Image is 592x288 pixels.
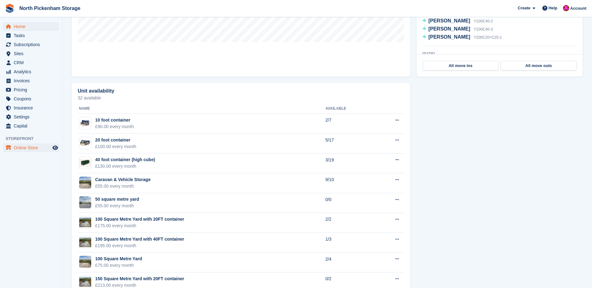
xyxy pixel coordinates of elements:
span: Pricing [14,85,51,94]
img: 10-ft-container.jpg [79,119,91,128]
a: menu [3,113,59,121]
div: £100.00 every month [95,143,136,150]
td: 3/19 [325,153,374,173]
a: menu [3,31,59,40]
td: 1/3 [325,233,374,253]
p: 32 available [78,96,404,100]
a: North Pickenham Storage [17,3,83,13]
a: [PERSON_NAME] Y100C40-2 [423,17,493,25]
a: menu [3,67,59,76]
span: Invoices [14,76,51,85]
a: [PERSON_NAME] Y200C20+C20-1 [423,33,502,41]
img: stora-icon-8386f47178a22dfd0bd8f6a31ec36ba5ce8667c1dd55bd0f319d3a0aa187defe.svg [5,4,14,13]
span: Subscriptions [14,40,51,49]
span: CRM [14,58,51,67]
td: 2/7 [325,114,374,134]
a: menu [3,143,59,152]
span: Y100C40-3 [474,27,493,31]
span: Account [570,5,586,12]
span: Capital [14,122,51,130]
a: menu [3,94,59,103]
img: birds%20eye%20view%20of%20yard%20and%20container.jpg [79,236,91,248]
div: £55.00 every month [95,183,150,190]
img: birds%20eye%20view%20of%20yard%20and%20container.jpg [79,216,91,228]
a: All move outs [501,61,576,71]
div: 150 Square Metre Yard with 20FT container [95,276,184,282]
img: yard%20no%20container.jpg [79,256,91,268]
td: 2/4 [325,252,374,272]
a: menu [3,58,59,67]
div: 100 Square Metre Yard with 20FT container [95,216,184,223]
div: £175.00 every month [95,223,184,229]
span: Storefront [6,136,62,142]
span: Sites [14,49,51,58]
img: birds%20eye%20view%20of%20yard%20and%20container.jpg [79,276,91,288]
span: Tasks [14,31,51,40]
a: menu [3,49,59,58]
div: Caravan & Vehicle Storage [95,176,150,183]
div: 100 Square Metre Yard [95,256,142,262]
span: [PERSON_NAME] [428,18,470,23]
td: 5/17 [325,134,374,154]
div: £195.00 every month [95,242,184,249]
img: 40%20ft%20hq%20with%20dims.png [79,159,91,167]
span: Online Store [14,143,51,152]
td: 2/2 [325,213,374,233]
a: menu [3,103,59,112]
div: 40 foot container (high cube) [95,156,155,163]
a: All move ins [423,61,498,71]
a: menu [3,22,59,31]
img: green%20yard%20plus%20container.jpg [79,196,91,208]
img: yard%20no%20container.jpg [79,177,91,189]
span: Home [14,22,51,31]
div: £130.00 every month [95,163,155,170]
h2: Unit availability [78,88,114,94]
a: [PERSON_NAME] Y100C40-3 [423,25,493,33]
div: 50 square metre yard [95,196,139,203]
div: 10 foot container [95,117,134,123]
span: [PERSON_NAME] [428,34,470,40]
div: 20 foot container [95,137,136,143]
img: 20-ft-container.jpg [79,138,91,147]
div: £75.00 every month [95,262,142,269]
img: Dylan Taylor [563,5,569,11]
a: menu [3,85,59,94]
span: Settings [14,113,51,121]
th: Available [325,104,374,114]
div: 100 Square Metre Yard with 40FT container [95,236,184,242]
th: Name [78,104,325,114]
div: [DATE] [423,51,577,57]
div: £55.00 every month [95,203,139,209]
span: Y100C40-2 [474,19,493,23]
div: £90.00 every month [95,123,134,130]
td: 0/0 [325,193,374,213]
span: [PERSON_NAME] [428,26,470,31]
td: 9/10 [325,173,374,193]
span: Create [518,5,530,11]
a: Preview store [51,144,59,151]
a: menu [3,122,59,130]
span: Analytics [14,67,51,76]
a: menu [3,76,59,85]
span: Y200C20+C20-1 [474,35,502,40]
a: menu [3,40,59,49]
span: Coupons [14,94,51,103]
span: Help [549,5,557,11]
span: Insurance [14,103,51,112]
